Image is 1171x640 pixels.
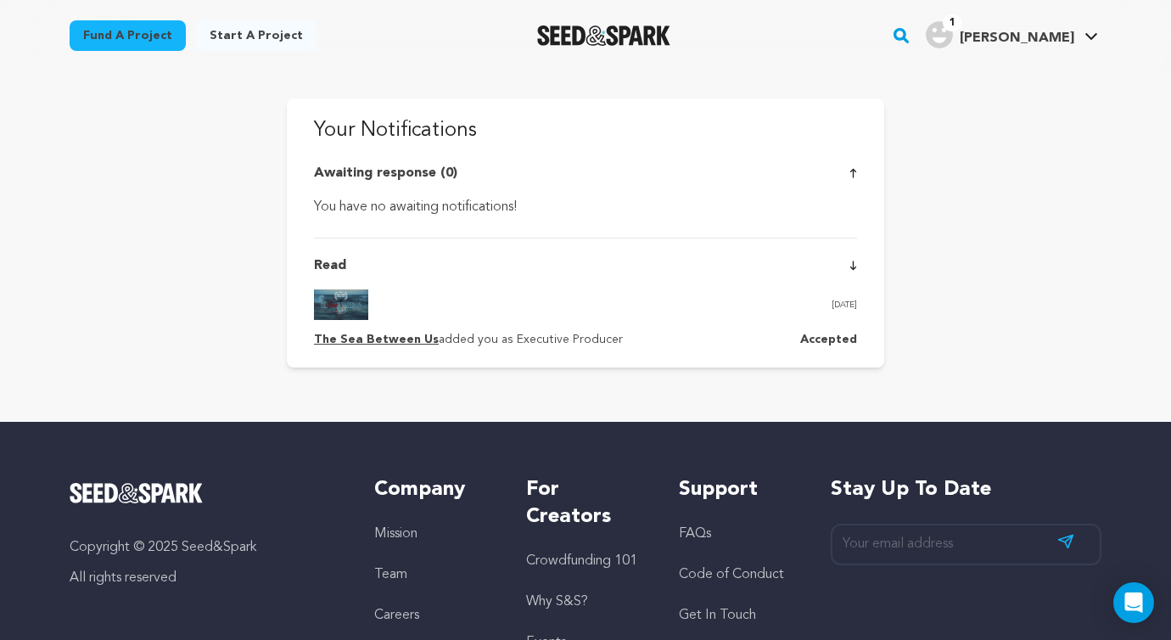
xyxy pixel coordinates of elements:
[314,289,368,320] img: project image
[314,197,857,217] div: You have no awaiting notifications!
[832,296,857,313] p: [DATE]
[374,527,417,541] a: Mission
[679,476,797,503] h5: Support
[196,20,317,51] a: Start a project
[922,18,1101,48] a: Garrick Z.'s Profile
[526,554,637,568] a: Crowdfunding 101
[679,527,711,541] a: FAQs
[70,537,340,558] p: Copyright © 2025 Seed&Spark
[374,476,492,503] h5: Company
[526,595,588,609] a: Why S&S?
[922,18,1101,53] span: Garrick Z.'s Profile
[314,334,439,345] a: The Sea Between Us
[314,330,623,351] p: added you as Executive Producer
[374,609,419,622] a: Careers
[831,524,1101,565] input: Your email address
[537,25,670,46] a: Seed&Spark Homepage
[70,483,203,503] img: Seed&Spark Logo
[800,330,857,351] p: Accepted
[314,163,457,183] p: Awaiting response (0)
[526,476,644,531] h5: For Creators
[70,483,340,503] a: Seed&Spark Homepage
[537,25,670,46] img: Seed&Spark Logo Dark Mode
[314,115,857,146] p: Your Notifications
[314,255,346,276] p: Read
[943,14,962,31] span: 1
[679,568,784,581] a: Code of Conduct
[70,568,340,588] p: All rights reserved
[374,568,407,581] a: Team
[679,609,756,622] a: Get In Touch
[1113,582,1154,623] div: Open Intercom Messenger
[70,20,186,51] a: Fund a project
[926,21,1074,48] div: Garrick Z.'s Profile
[831,476,1101,503] h5: Stay up to date
[926,21,953,48] img: user.png
[960,31,1074,45] span: [PERSON_NAME]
